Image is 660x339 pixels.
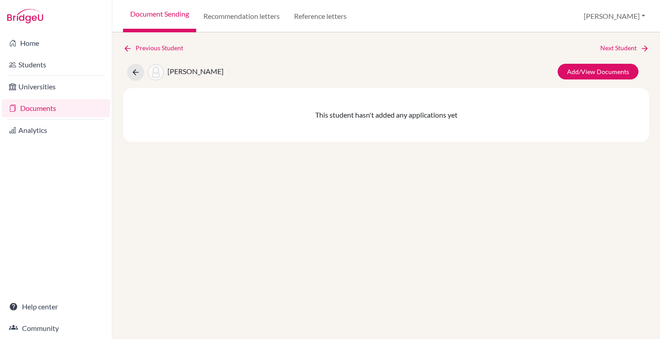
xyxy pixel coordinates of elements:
a: Documents [2,99,110,117]
a: Next Student [600,43,649,53]
span: [PERSON_NAME] [167,67,224,75]
a: Previous Student [123,43,190,53]
a: Home [2,34,110,52]
div: This student hasn't added any applications yet [123,88,649,142]
a: Add/View Documents [558,64,638,79]
img: Bridge-U [7,9,43,23]
button: [PERSON_NAME] [580,8,649,25]
a: Universities [2,78,110,96]
a: Students [2,56,110,74]
a: Analytics [2,121,110,139]
a: Help center [2,298,110,316]
a: Community [2,319,110,337]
